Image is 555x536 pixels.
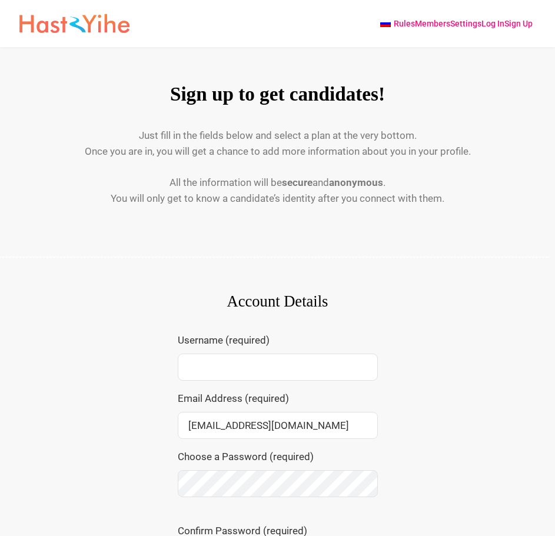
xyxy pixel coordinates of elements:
label: Username (required) [178,332,270,348]
p: All the information will be and . You will only get to know a candidate’s identity after you conn... [72,175,484,207]
img: Russian [380,20,391,27]
label: Choose a Password (required) [178,449,314,465]
b: anonymous [329,177,383,188]
label: Email Address (required) [178,391,289,407]
b: secure [282,177,313,188]
p: Just fill in the fields below and select a plan at the very bottom. Once you are in, you will get... [72,128,484,159]
h3: Account Details [178,292,378,311]
h2: Sign up to get candidates! [72,82,484,106]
